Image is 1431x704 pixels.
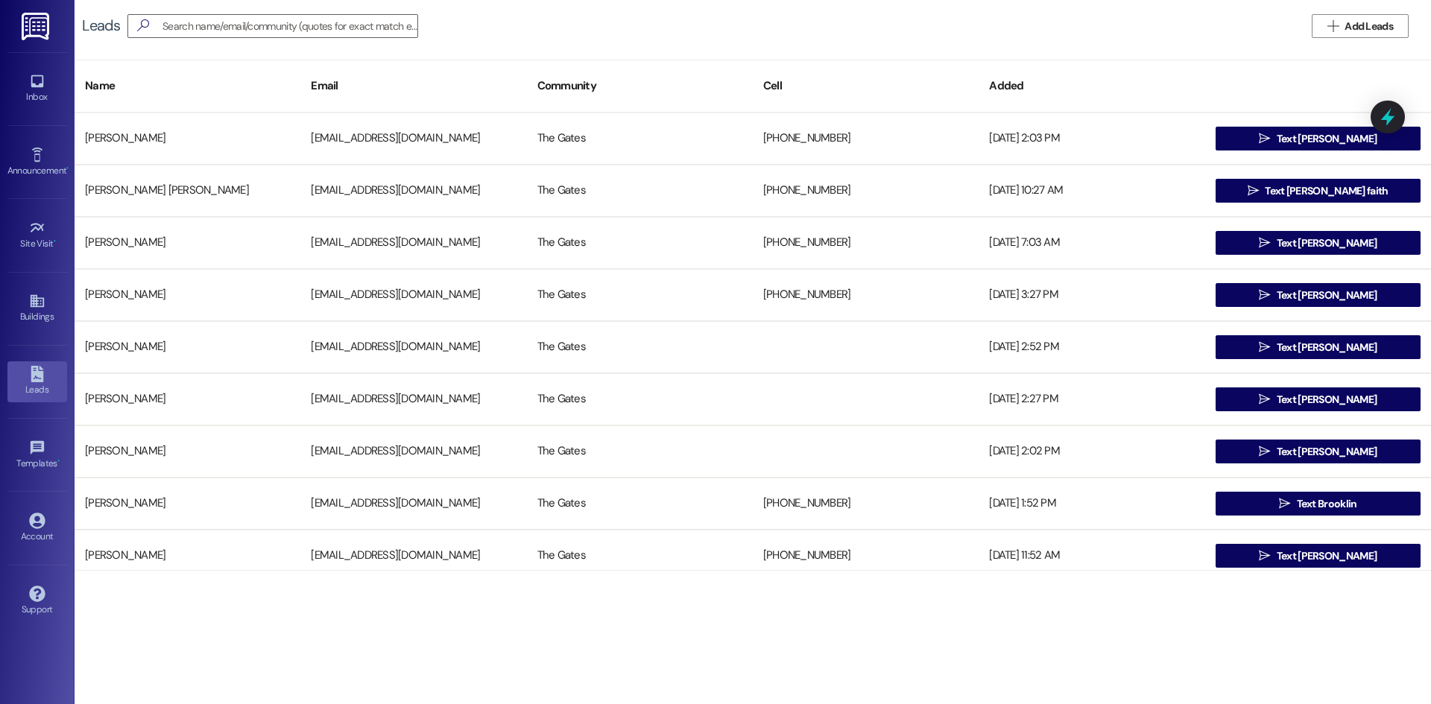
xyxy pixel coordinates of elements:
div: Community [527,68,753,104]
span: Text [PERSON_NAME] [1277,131,1377,147]
div: The Gates [527,124,753,153]
div: [DATE] 2:02 PM [979,437,1204,466]
span: • [54,236,56,247]
div: [PERSON_NAME] [75,541,300,571]
span: Text [PERSON_NAME] faith [1265,183,1388,199]
div: [DATE] 1:52 PM [979,489,1204,519]
div: The Gates [527,176,753,206]
div: [PERSON_NAME] [75,437,300,466]
i:  [1327,20,1339,32]
div: [PHONE_NUMBER] [753,228,979,258]
img: ResiDesk Logo [22,13,52,40]
div: [EMAIL_ADDRESS][DOMAIN_NAME] [300,228,526,258]
div: Added [979,68,1204,104]
div: [PERSON_NAME] [75,489,300,519]
div: The Gates [527,332,753,362]
i:  [1259,393,1270,405]
div: [PERSON_NAME] [75,124,300,153]
i:  [1248,185,1259,197]
div: [DATE] 3:27 PM [979,280,1204,310]
div: [PERSON_NAME] [75,280,300,310]
i:  [1259,289,1270,301]
div: The Gates [527,228,753,258]
div: [PERSON_NAME] [75,384,300,414]
div: [DATE] 2:03 PM [979,124,1204,153]
span: Text Brooklin [1297,496,1357,512]
div: [EMAIL_ADDRESS][DOMAIN_NAME] [300,280,526,310]
span: • [57,456,60,466]
div: The Gates [527,280,753,310]
input: Search name/email/community (quotes for exact match e.g. "John Smith") [162,16,417,37]
div: Cell [753,68,979,104]
div: [DATE] 2:27 PM [979,384,1204,414]
span: Text [PERSON_NAME] [1277,340,1377,355]
div: [DATE] 10:27 AM [979,176,1204,206]
div: Leads [82,18,120,34]
i:  [1259,133,1270,145]
div: The Gates [527,489,753,519]
span: • [66,163,69,174]
span: Text [PERSON_NAME] [1277,444,1377,460]
i:  [1279,498,1290,510]
div: [PERSON_NAME] [PERSON_NAME] [75,176,300,206]
i:  [131,18,155,34]
span: Add Leads [1345,19,1393,34]
div: Name [75,68,300,104]
div: The Gates [527,541,753,571]
div: [EMAIL_ADDRESS][DOMAIN_NAME] [300,437,526,466]
div: [PHONE_NUMBER] [753,176,979,206]
span: Text [PERSON_NAME] [1277,288,1377,303]
i:  [1259,445,1270,457]
div: [PERSON_NAME] [75,228,300,258]
div: [PHONE_NUMBER] [753,124,979,153]
i:  [1259,237,1270,249]
i:  [1259,341,1270,353]
div: [PHONE_NUMBER] [753,489,979,519]
span: Text [PERSON_NAME] [1277,235,1377,251]
div: [EMAIL_ADDRESS][DOMAIN_NAME] [300,489,526,519]
div: [EMAIL_ADDRESS][DOMAIN_NAME] [300,176,526,206]
span: Text [PERSON_NAME] [1277,548,1377,564]
div: Email [300,68,526,104]
div: The Gates [527,384,753,414]
div: [DATE] 11:52 AM [979,541,1204,571]
span: Text [PERSON_NAME] [1277,392,1377,408]
div: [EMAIL_ADDRESS][DOMAIN_NAME] [300,541,526,571]
div: [PHONE_NUMBER] [753,541,979,571]
div: [PHONE_NUMBER] [753,280,979,310]
div: [DATE] 2:52 PM [979,332,1204,362]
i:  [1259,550,1270,562]
div: [DATE] 7:03 AM [979,228,1204,258]
div: [EMAIL_ADDRESS][DOMAIN_NAME] [300,124,526,153]
div: [EMAIL_ADDRESS][DOMAIN_NAME] [300,384,526,414]
div: The Gates [527,437,753,466]
div: [EMAIL_ADDRESS][DOMAIN_NAME] [300,332,526,362]
div: [PERSON_NAME] [75,332,300,362]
